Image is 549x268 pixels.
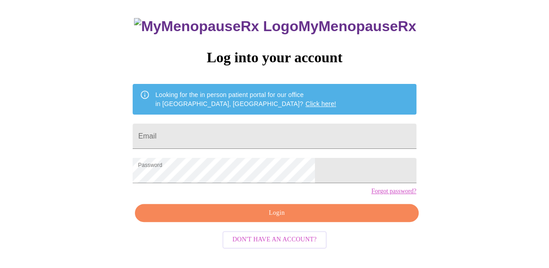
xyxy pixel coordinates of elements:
a: Don't have an account? [220,235,329,243]
a: Forgot password? [371,188,416,195]
div: Looking for the in person patient portal for our office in [GEOGRAPHIC_DATA], [GEOGRAPHIC_DATA]? [155,87,336,112]
button: Don't have an account? [222,231,327,249]
h3: MyMenopauseRx [134,18,416,35]
span: Login [145,208,408,219]
button: Login [135,204,418,222]
img: MyMenopauseRx Logo [134,18,298,35]
a: Click here! [305,100,336,107]
h3: Log into your account [133,49,416,66]
span: Don't have an account? [232,234,317,245]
